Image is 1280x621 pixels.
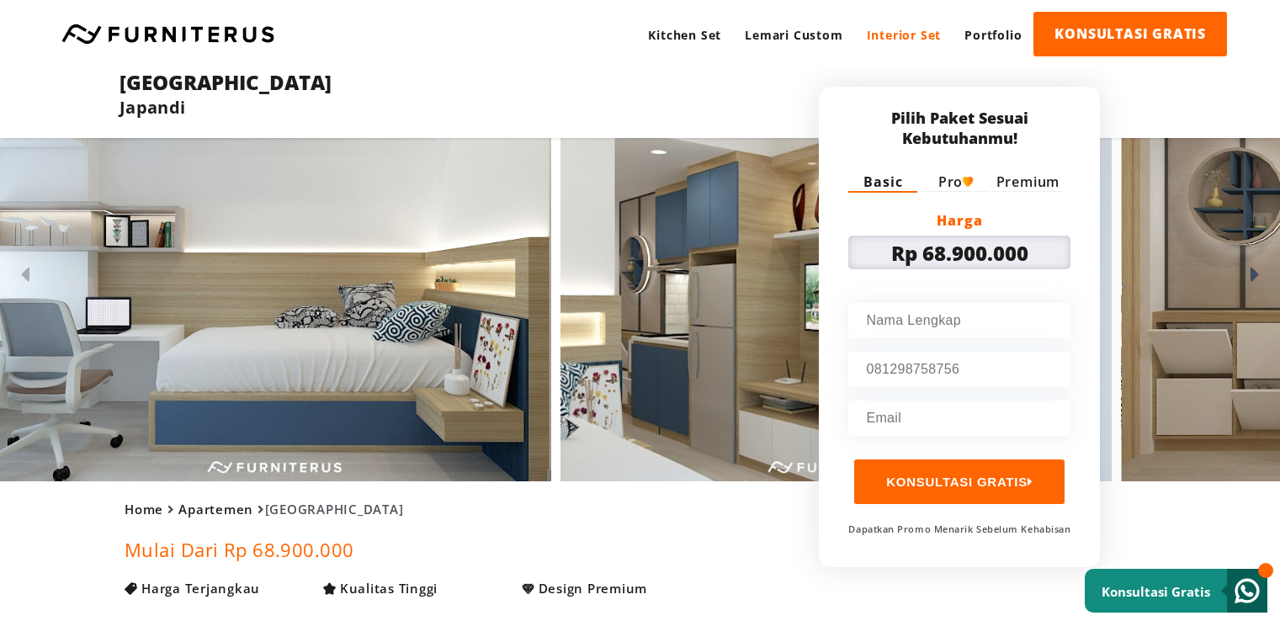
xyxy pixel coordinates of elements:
input: Email [848,401,1070,436]
a: KONSULTASI GRATIS [1033,12,1227,56]
small: Konsultasi Gratis [1102,583,1210,600]
span: Dapatkan Promo Menarik Sebelum Kehabisan [848,504,1070,554]
img: Interior Japandi Sapporo [560,68,1112,481]
a: Kitchen Set [636,12,733,58]
h1: [GEOGRAPHIC_DATA] [120,68,585,96]
label: Pro [938,172,973,191]
p: Harga [848,211,1070,230]
button: KONSULTASI GRATIS [854,459,1065,504]
h2: Japandi [120,96,585,119]
a: Home [125,501,163,517]
li: Rp 68.900.000 [848,238,1070,266]
a: Konsultasi Gratis [1085,569,1267,613]
label: Premium [996,172,1060,191]
span: Harga Terjangkau [141,580,260,597]
span: [GEOGRAPHIC_DATA] [125,501,403,517]
a: Lemari Custom [733,12,854,58]
h3: Mulai Dari Rp 68.900.000 [125,537,720,562]
a: Portfolio [953,12,1033,58]
span: Design Premium [539,580,648,597]
input: 081298758756 [848,352,1070,387]
a: Interior Set [855,12,953,58]
p: Pilih Paket Sesuai Kebutuhanmu! [848,108,1070,148]
span: Kualitas Tinggi [340,580,438,597]
a: Apartemen [178,501,253,517]
input: Nama Lengkap [848,303,1070,338]
label: Basic [863,172,902,191]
